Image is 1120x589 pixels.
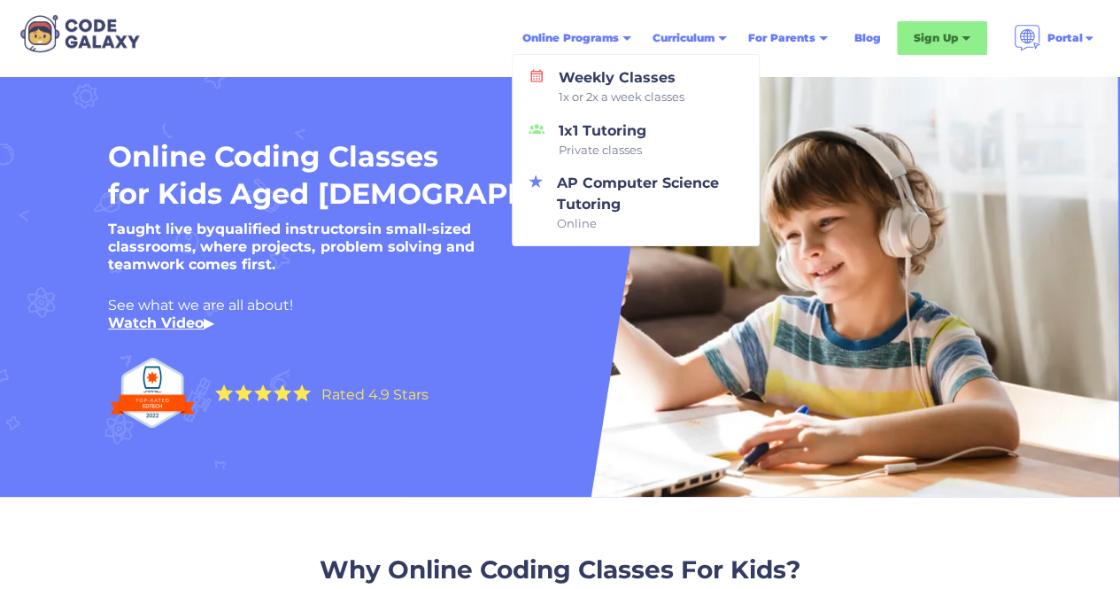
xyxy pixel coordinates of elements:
[557,215,743,233] span: Online
[559,89,684,106] span: 1x or 2x a week classes
[518,60,753,113] a: Weekly Classes1x or 2x a week classes
[215,221,367,237] strong: qualified instructors
[914,29,958,47] div: Sign Up
[274,384,291,401] img: Yellow Star - the Code Galaxy
[108,297,958,332] div: See what we are all about! ‍ ▶
[512,22,642,54] div: Online Programs
[518,166,753,240] a: AP Computer Science TutoringOnline
[559,142,646,159] span: Private classes
[552,120,646,159] div: 1x1 Tutoring
[748,29,815,47] div: For Parents
[293,384,311,401] img: Yellow Star - the Code Galaxy
[552,67,684,106] div: Weekly Classes
[522,29,619,47] div: Online Programs
[235,384,252,401] img: Yellow Star - the Code Galaxy
[108,221,551,274] h5: Taught live by in small-sized classrooms, where projects, problem solving and teamwork comes first.
[738,22,838,54] div: For Parents
[550,173,743,233] div: AP Computer Science Tutoring
[897,21,987,55] div: Sign Up
[215,384,233,401] img: Yellow Star - the Code Galaxy
[254,384,272,401] img: Yellow Star - the Code Galaxy
[108,138,873,212] h1: Online Coding Classes for Kids Aged [DEMOGRAPHIC_DATA]
[1003,18,1106,58] div: Portal
[844,22,892,54] a: Blog
[1047,29,1083,47] div: Portal
[320,554,800,585] span: Why Online Coding Classes For Kids?
[512,54,760,246] nav: Online Programs
[321,388,428,402] div: Rated 4.9 Stars
[108,350,197,436] img: Top Rated edtech company
[108,314,204,331] a: Watch Video
[518,113,753,167] a: 1x1 TutoringPrivate classes
[653,29,714,47] div: Curriculum
[642,22,738,54] div: Curriculum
